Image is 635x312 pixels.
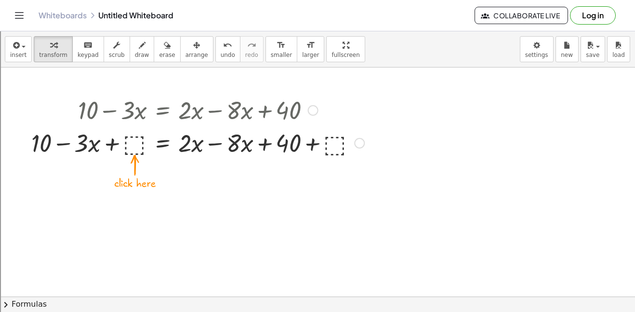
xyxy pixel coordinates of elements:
[483,11,560,20] span: Collaborate Live
[4,48,631,57] div: Delete
[4,22,631,31] div: Sort A > Z
[39,52,67,58] span: transform
[39,11,87,20] a: Whiteboards
[4,57,631,66] div: Options
[4,4,201,13] div: Home
[4,31,631,40] div: Sort New > Old
[34,36,73,62] button: transform
[12,8,27,23] button: Toggle navigation
[475,7,568,24] button: Collaborate Live
[4,40,631,48] div: Move To ...
[4,66,631,74] div: Sign out
[570,6,616,25] button: Log in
